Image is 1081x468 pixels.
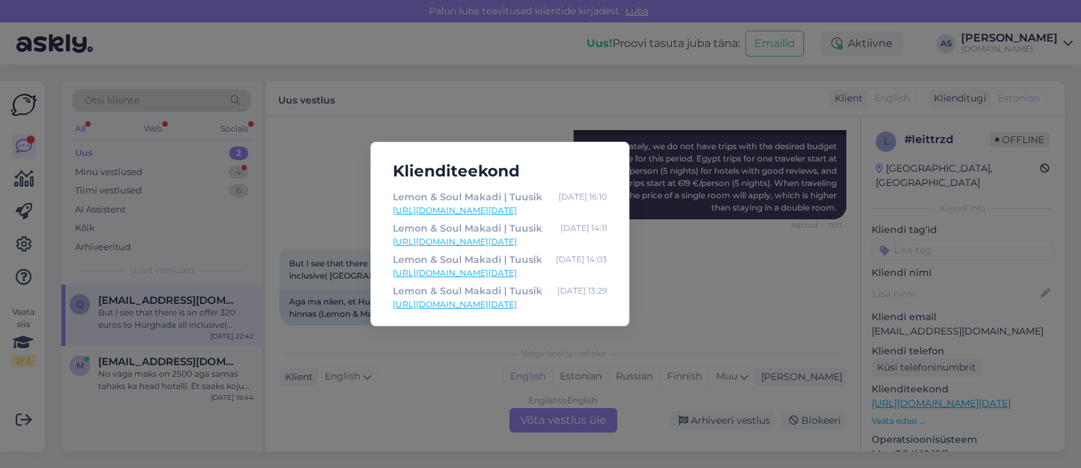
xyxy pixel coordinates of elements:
div: Lemon & Soul Makadi | Tuusik [393,189,542,204]
h5: Klienditeekond [382,159,618,184]
a: [URL][DOMAIN_NAME][DATE] [393,204,607,217]
a: [URL][DOMAIN_NAME][DATE] [393,298,607,311]
a: [URL][DOMAIN_NAME][DATE] [393,267,607,279]
div: [DATE] 13:29 [557,283,607,298]
div: Lemon & Soul Makadi | Tuusik [393,283,542,298]
div: Lemon & Soul Makadi | Tuusik [393,221,542,236]
div: Lemon & Soul Makadi | Tuusik [393,252,542,267]
div: [DATE] 16:10 [559,189,607,204]
div: [DATE] 14:03 [556,252,607,267]
div: [DATE] 14:11 [561,221,607,236]
a: [URL][DOMAIN_NAME][DATE] [393,236,607,248]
